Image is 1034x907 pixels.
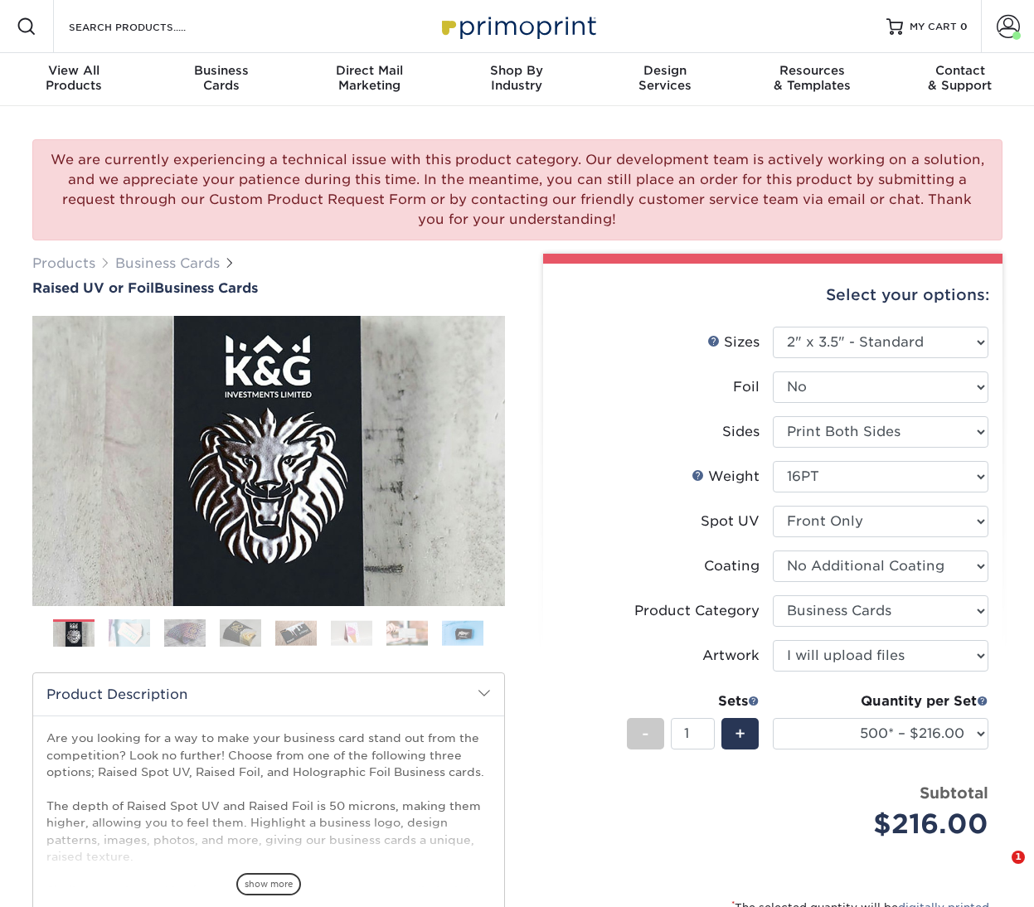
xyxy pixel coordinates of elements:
[910,20,957,34] span: MY CART
[115,255,220,271] a: Business Cards
[886,63,1034,78] span: Contact
[735,721,745,746] span: +
[295,63,443,78] span: Direct Mail
[733,377,760,397] div: Foil
[886,63,1034,93] div: & Support
[33,673,504,715] h2: Product Description
[978,851,1017,890] iframe: Intercom live chat
[443,63,590,93] div: Industry
[785,804,988,844] div: $216.00
[442,620,483,646] img: Business Cards 08
[1012,851,1025,864] span: 1
[920,783,988,802] strong: Subtotal
[109,619,150,648] img: Business Cards 02
[295,53,443,106] a: Direct MailMarketing
[702,646,760,666] div: Artwork
[148,63,295,93] div: Cards
[4,856,141,901] iframe: Google Customer Reviews
[556,264,989,327] div: Select your options:
[32,255,95,271] a: Products
[739,63,886,78] span: Resources
[773,691,988,711] div: Quantity per Set
[739,63,886,93] div: & Templates
[591,63,739,93] div: Services
[434,8,600,44] img: Primoprint
[148,53,295,106] a: BusinessCards
[32,139,1002,240] div: We are currently experiencing a technical issue with this product category. Our development team ...
[591,63,739,78] span: Design
[960,21,968,32] span: 0
[701,512,760,531] div: Spot UV
[236,873,301,895] span: show more
[443,63,590,78] span: Shop By
[591,53,739,106] a: DesignServices
[331,620,372,646] img: Business Cards 06
[634,601,760,621] div: Product Category
[692,467,760,487] div: Weight
[707,332,760,352] div: Sizes
[295,63,443,93] div: Marketing
[275,620,317,646] img: Business Cards 05
[164,619,206,648] img: Business Cards 03
[67,17,229,36] input: SEARCH PRODUCTS.....
[32,280,154,296] span: Raised UV or Foil
[886,53,1034,106] a: Contact& Support
[32,280,505,296] a: Raised UV or FoilBusiness Cards
[704,556,760,576] div: Coating
[739,53,886,106] a: Resources& Templates
[627,691,760,711] div: Sets
[32,225,505,697] img: Raised UV or Foil 01
[32,280,505,296] h1: Business Cards
[642,721,649,746] span: -
[722,422,760,442] div: Sides
[386,620,428,646] img: Business Cards 07
[220,619,261,648] img: Business Cards 04
[443,53,590,106] a: Shop ByIndustry
[53,614,95,655] img: Business Cards 01
[148,63,295,78] span: Business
